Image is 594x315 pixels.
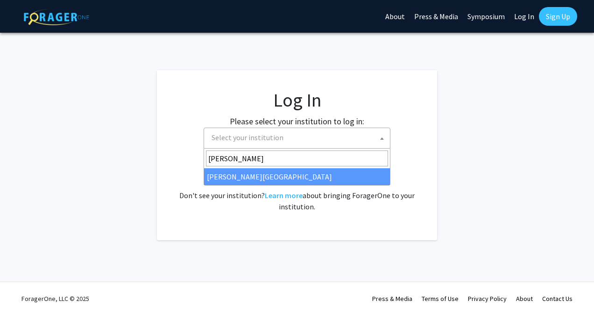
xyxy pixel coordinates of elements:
[208,128,390,147] span: Select your institution
[468,294,507,303] a: Privacy Policy
[372,294,412,303] a: Press & Media
[516,294,533,303] a: About
[204,128,390,149] span: Select your institution
[230,115,364,128] label: Please select your institution to log in:
[204,168,390,185] li: [PERSON_NAME][GEOGRAPHIC_DATA]
[554,273,587,308] iframe: Chat
[24,9,89,25] img: ForagerOne Logo
[539,7,577,26] a: Sign Up
[176,167,418,212] div: No account? . Don't see your institution? about bringing ForagerOne to your institution.
[21,282,89,315] div: ForagerOne, LLC © 2025
[176,89,418,111] h1: Log In
[206,150,388,166] input: Search
[542,294,573,303] a: Contact Us
[422,294,459,303] a: Terms of Use
[212,133,283,142] span: Select your institution
[265,191,303,200] a: Learn more about bringing ForagerOne to your institution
